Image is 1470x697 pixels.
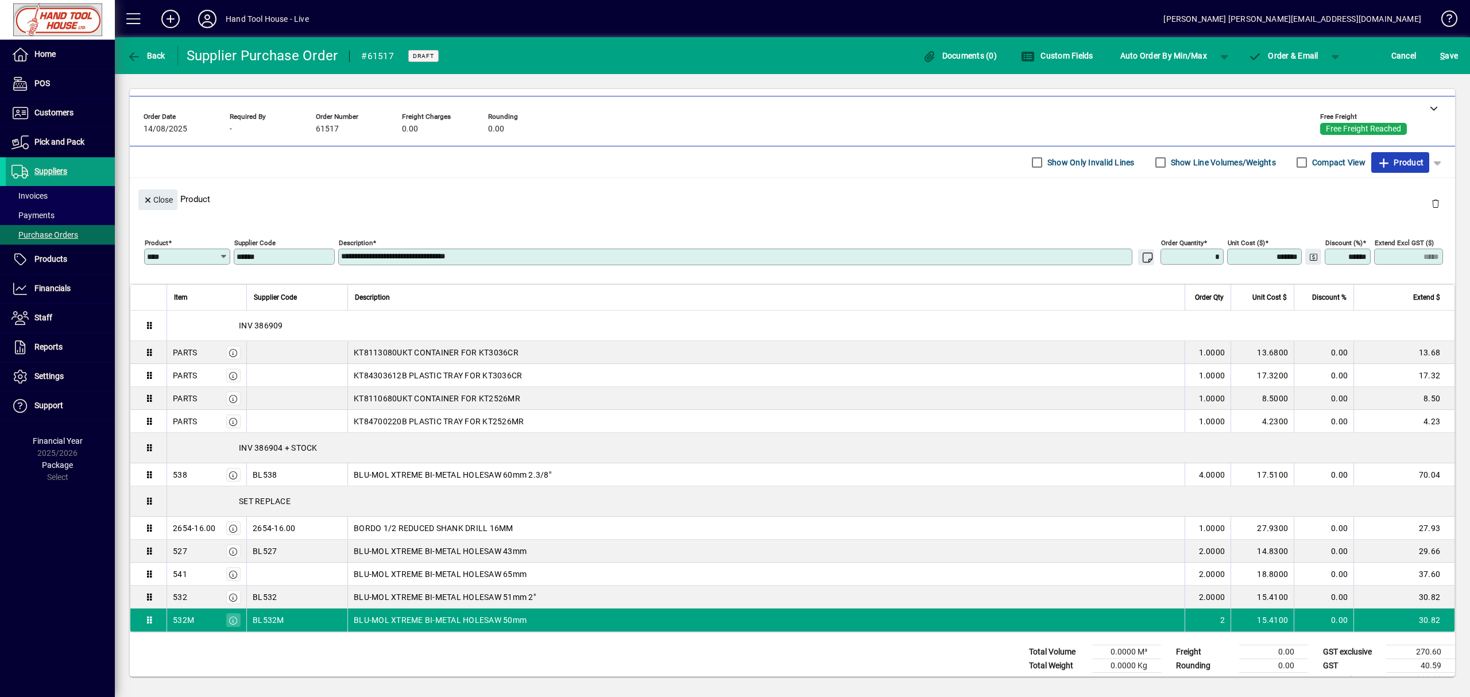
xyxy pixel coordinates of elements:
[1317,659,1386,673] td: GST
[1413,291,1440,304] span: Extend $
[354,568,527,580] span: BLU-MOL XTREME BI-METAL HOLESAW 65mm
[1437,45,1461,66] button: Save
[354,393,520,404] span: KT8110680UKT CONTAINER FOR KT2526MR
[34,137,84,146] span: Pick and Pack
[1353,341,1454,364] td: 13.68
[1161,239,1204,247] mat-label: Order Quantity
[488,125,504,134] span: 0.00
[354,591,536,603] span: BLU-MOL XTREME BI-METAL HOLESAW 51mm 2"
[34,166,67,176] span: Suppliers
[145,239,168,247] mat-label: Product
[1228,239,1265,247] mat-label: Unit Cost ($)
[1231,387,1294,410] td: 8.5000
[1294,463,1353,486] td: 0.00
[173,568,187,580] div: 541
[1294,540,1353,563] td: 0.00
[1239,645,1308,659] td: 0.00
[1294,341,1353,364] td: 0.00
[919,45,1000,66] button: Documents (0)
[226,10,309,28] div: Hand Tool House - Live
[34,79,50,88] span: POS
[1310,157,1365,168] label: Compact View
[34,49,56,59] span: Home
[1231,463,1294,486] td: 17.5100
[124,45,168,66] button: Back
[173,545,187,557] div: 527
[173,469,187,481] div: 538
[1021,51,1093,60] span: Custom Fields
[246,586,347,609] td: BL532
[1023,645,1092,659] td: Total Volume
[144,125,187,134] span: 14/08/2025
[1386,659,1455,673] td: 40.59
[1353,563,1454,586] td: 37.60
[34,342,63,351] span: Reports
[1294,364,1353,387] td: 0.00
[6,186,115,206] a: Invoices
[1440,47,1458,65] span: ave
[354,545,527,557] span: BLU-MOL XTREME BI-METAL HOLESAW 43mm
[230,125,232,134] span: -
[6,362,115,391] a: Settings
[1243,45,1324,66] button: Order & Email
[254,291,297,304] span: Supplier Code
[173,416,197,427] div: PARTS
[1294,410,1353,433] td: 0.00
[1294,609,1353,632] td: 0.00
[1231,563,1294,586] td: 18.8000
[1375,239,1434,247] mat-label: Extend excl GST ($)
[922,51,997,60] span: Documents (0)
[6,333,115,362] a: Reports
[354,416,524,427] span: KT84700220B PLASTIC TRAY FOR KT2526MR
[1422,189,1449,217] button: Delete
[6,40,115,69] a: Home
[6,304,115,332] a: Staff
[173,591,187,603] div: 532
[127,51,165,60] span: Back
[1092,645,1161,659] td: 0.0000 M³
[1185,341,1231,364] td: 1.0000
[246,463,347,486] td: BL538
[1231,609,1294,632] td: 15.4100
[1185,586,1231,609] td: 2.0000
[413,52,434,60] span: Draft
[1371,152,1429,173] button: Product
[167,433,1454,463] div: INV 386904 + STOCK
[1353,387,1454,410] td: 8.50
[1185,463,1231,486] td: 4.0000
[138,189,177,210] button: Close
[1353,410,1454,433] td: 4.23
[234,239,276,247] mat-label: Supplier Code
[1433,2,1456,40] a: Knowledge Base
[1185,410,1231,433] td: 1.0000
[11,191,48,200] span: Invoices
[1353,463,1454,486] td: 70.04
[1353,364,1454,387] td: 17.32
[1120,47,1207,65] span: Auto Order By Min/Max
[354,347,519,358] span: KT8113080UKT CONTAINER FOR KT3036CR
[34,254,67,264] span: Products
[1239,659,1308,673] td: 0.00
[173,522,216,534] div: 2654-16.00
[6,69,115,98] a: POS
[354,522,513,534] span: BORDO 1/2 REDUCED SHANK DRILL 16MM
[1185,609,1231,632] td: 2
[1353,517,1454,540] td: 27.93
[354,370,522,381] span: KT84303612B PLASTIC TRAY FOR KT3036CR
[11,211,55,220] span: Payments
[42,460,73,470] span: Package
[130,178,1455,220] div: Product
[1018,45,1096,66] button: Custom Fields
[6,274,115,303] a: Financials
[361,47,394,65] div: #61517
[6,225,115,245] a: Purchase Orders
[6,245,115,274] a: Products
[354,469,551,481] span: BLU-MOL XTREME BI-METAL HOLESAW 60mm 2.3/8"
[1377,153,1423,172] span: Product
[174,291,188,304] span: Item
[246,540,347,563] td: BL527
[1388,45,1419,66] button: Cancel
[1294,387,1353,410] td: 0.00
[1115,45,1213,66] button: Auto Order By Min/Max
[1231,586,1294,609] td: 15.4100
